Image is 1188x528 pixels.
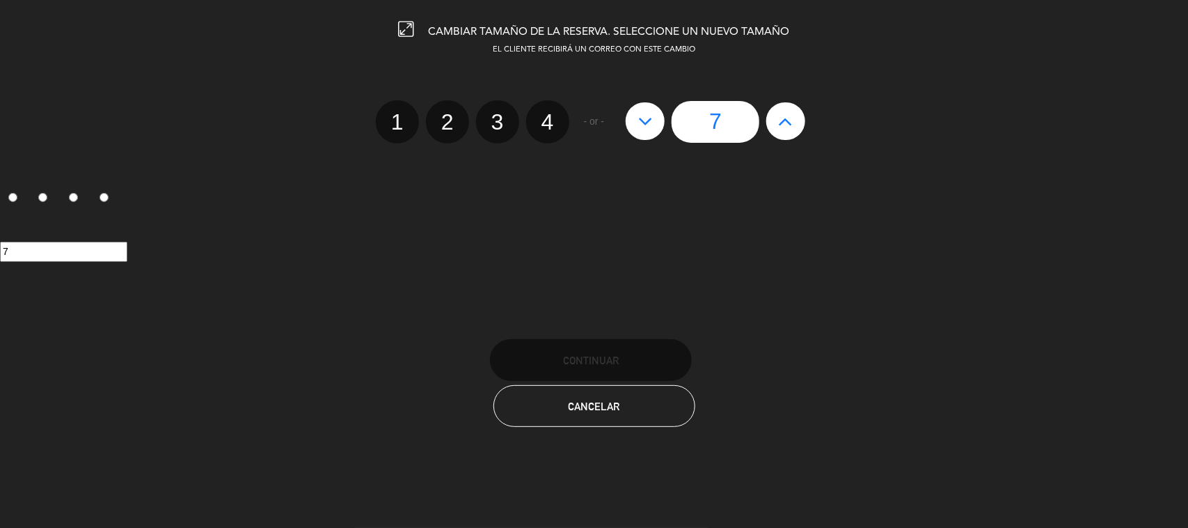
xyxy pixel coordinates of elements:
[584,114,605,130] span: - or -
[493,46,695,54] span: EL CLIENTE RECIBIRÁ UN CORREO CON ESTE CAMBIO
[69,193,78,202] input: 3
[100,193,109,202] input: 4
[429,26,790,38] span: CAMBIAR TAMAÑO DE LA RESERVA. SELECCIONE UN NUEVO TAMAÑO
[563,355,619,366] span: Continuar
[476,100,519,143] label: 3
[493,385,695,427] button: Cancelar
[426,100,469,143] label: 2
[490,339,692,381] button: Continuar
[569,401,620,412] span: Cancelar
[8,193,17,202] input: 1
[376,100,419,143] label: 1
[91,187,122,211] label: 4
[61,187,92,211] label: 3
[526,100,569,143] label: 4
[31,187,61,211] label: 2
[38,193,47,202] input: 2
